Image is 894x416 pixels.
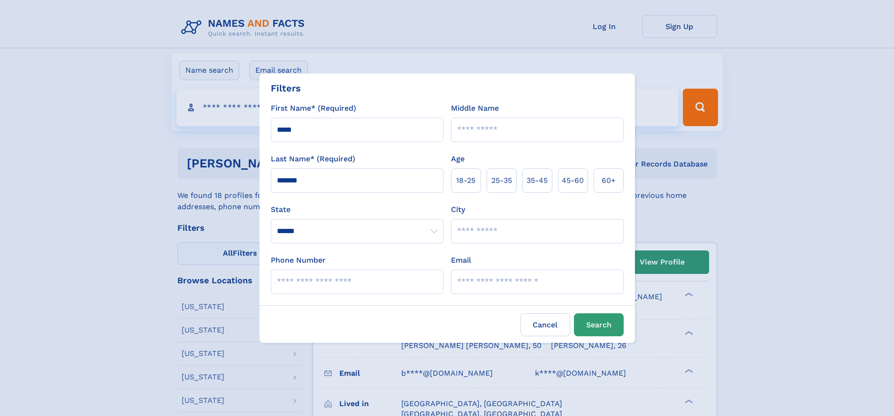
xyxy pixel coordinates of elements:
[602,175,616,186] span: 60+
[451,255,471,266] label: Email
[562,175,584,186] span: 45‑60
[271,103,356,114] label: First Name* (Required)
[491,175,512,186] span: 25‑35
[574,313,624,336] button: Search
[451,103,499,114] label: Middle Name
[520,313,570,336] label: Cancel
[271,81,301,95] div: Filters
[271,153,355,165] label: Last Name* (Required)
[451,204,465,215] label: City
[271,204,443,215] label: State
[527,175,548,186] span: 35‑45
[271,255,326,266] label: Phone Number
[451,153,465,165] label: Age
[456,175,475,186] span: 18‑25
